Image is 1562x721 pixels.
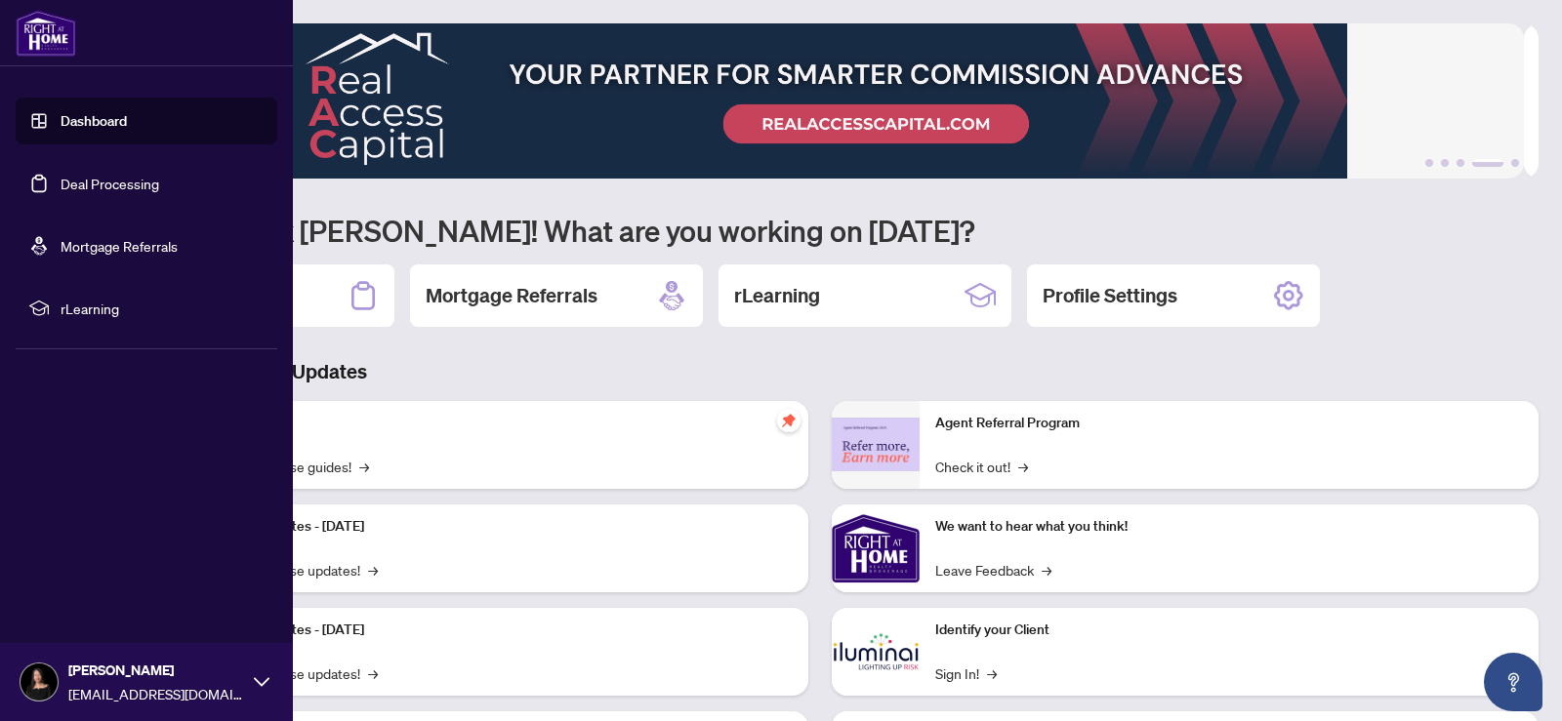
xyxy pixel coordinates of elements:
[832,608,920,696] img: Identify your Client
[368,559,378,581] span: →
[61,175,159,192] a: Deal Processing
[1042,559,1051,581] span: →
[935,516,1523,538] p: We want to hear what you think!
[368,662,378,684] span: →
[205,516,793,538] p: Platform Updates - [DATE]
[1441,159,1449,167] button: 2
[832,504,920,592] img: We want to hear what you think!
[68,683,244,704] span: [EMAIL_ADDRESS][DOMAIN_NAME]
[935,559,1051,581] a: Leave Feedback→
[1425,159,1433,167] button: 1
[21,663,58,701] img: Profile Icon
[987,662,997,684] span: →
[734,282,820,309] h2: rLearning
[935,456,1028,477] a: Check it out!→
[1484,653,1542,711] button: Open asap
[102,212,1539,249] h1: Welcome back [PERSON_NAME]! What are you working on [DATE]?
[935,620,1523,641] p: Identify your Client
[102,23,1524,179] img: Slide 3
[68,660,244,681] span: [PERSON_NAME]
[16,10,76,57] img: logo
[935,413,1523,434] p: Agent Referral Program
[61,112,127,130] a: Dashboard
[102,358,1539,385] h3: Brokerage & Industry Updates
[935,662,997,684] a: Sign In!→
[1472,159,1503,167] button: 4
[1457,159,1464,167] button: 3
[359,456,369,477] span: →
[205,413,793,434] p: Self-Help
[426,282,597,309] h2: Mortgage Referrals
[832,418,920,471] img: Agent Referral Program
[1018,456,1028,477] span: →
[61,237,178,255] a: Mortgage Referrals
[1043,282,1177,309] h2: Profile Settings
[777,409,801,432] span: pushpin
[1511,159,1519,167] button: 5
[61,298,264,319] span: rLearning
[205,620,793,641] p: Platform Updates - [DATE]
